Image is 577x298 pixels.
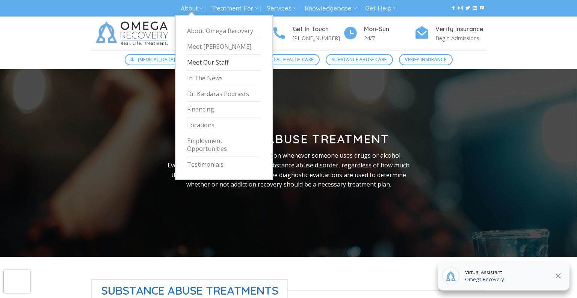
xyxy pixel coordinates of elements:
img: Omega Recovery [91,17,176,50]
iframe: reCAPTCHA [4,270,30,293]
span: Mental Health Care [264,56,313,63]
a: About Omega Recovery [187,23,261,39]
a: Substance Abuse Care [326,54,393,65]
a: Mental Health Care [258,54,320,65]
a: Dr. Kardaras Podcasts [187,86,261,102]
span: Substance Abuse Care [332,56,387,63]
h4: Mon-Sun [364,24,414,34]
a: Follow on Facebook [451,6,456,11]
span: Verify Insurance [405,56,446,63]
a: Get In Touch [PHONE_NUMBER] [272,24,343,43]
a: Meet Our Staff [187,55,261,71]
a: Testimonials [187,157,261,172]
a: Meet [PERSON_NAME] [187,39,261,55]
a: Send us an email [473,6,477,11]
a: [MEDICAL_DATA] [125,54,182,65]
a: In The News [187,71,261,86]
a: Follow on Twitter [465,6,470,11]
a: Knowledgebase [305,2,356,15]
a: About [181,2,203,15]
p: [PHONE_NUMBER] [293,34,343,42]
h4: Verify Insurance [435,24,486,34]
span: [MEDICAL_DATA] [138,56,175,63]
p: 24/7 [364,34,414,42]
a: Verify Insurance Begin Admissions [414,24,486,43]
a: Verify Insurance [399,54,453,65]
a: Financing [187,102,261,117]
p: Begin Admissions [435,34,486,42]
a: Employment Opportunities [187,133,261,157]
a: Locations [187,117,261,133]
a: Treatment For [211,2,258,15]
a: Get Help [365,2,396,15]
a: Services [267,2,296,15]
p: There is a risk of abuse and addiction whenever someone uses drugs or alcohol. Everyone is at ris... [167,151,410,189]
a: Follow on YouTube [480,6,484,11]
a: Follow on Instagram [458,6,463,11]
strong: Substance Abuse Treatment [188,131,389,146]
h4: Get In Touch [293,24,343,34]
